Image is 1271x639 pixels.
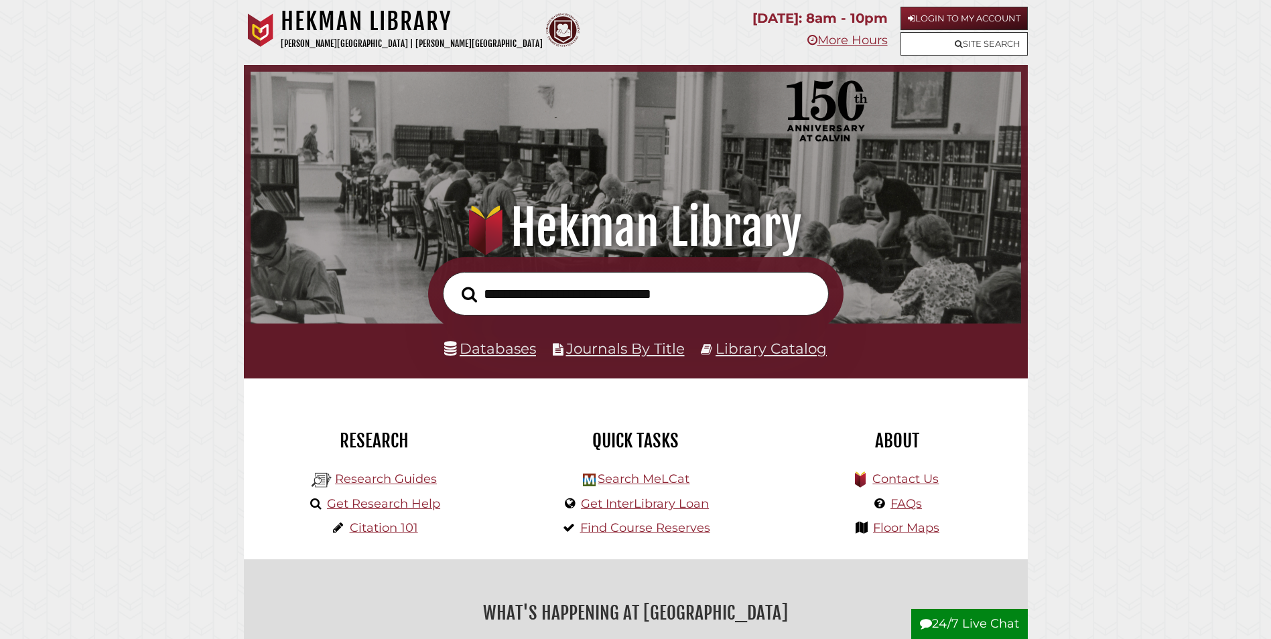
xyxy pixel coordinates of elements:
a: Get InterLibrary Loan [581,496,709,511]
img: Calvin Theological Seminary [546,13,580,47]
img: Calvin University [244,13,277,47]
a: Research Guides [335,472,437,486]
h1: Hekman Library [281,7,543,36]
a: Contact Us [872,472,939,486]
a: Get Research Help [327,496,440,511]
a: Databases [444,340,536,357]
a: More Hours [807,33,888,48]
h1: Hekman Library [269,198,1002,257]
a: Journals By Title [566,340,685,357]
a: Site Search [900,32,1028,56]
img: Hekman Library Logo [312,470,332,490]
a: Library Catalog [716,340,827,357]
h2: About [777,429,1018,452]
h2: Research [254,429,495,452]
i: Search [462,286,477,303]
p: [PERSON_NAME][GEOGRAPHIC_DATA] | [PERSON_NAME][GEOGRAPHIC_DATA] [281,36,543,52]
a: Floor Maps [873,520,939,535]
button: Search [455,283,484,307]
h2: Quick Tasks [515,429,756,452]
a: Citation 101 [350,520,418,535]
a: Search MeLCat [598,472,689,486]
a: Login to My Account [900,7,1028,30]
a: Find Course Reserves [580,520,710,535]
img: Hekman Library Logo [583,474,596,486]
p: [DATE]: 8am - 10pm [752,7,888,30]
a: FAQs [890,496,922,511]
h2: What's Happening at [GEOGRAPHIC_DATA] [254,597,1018,628]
